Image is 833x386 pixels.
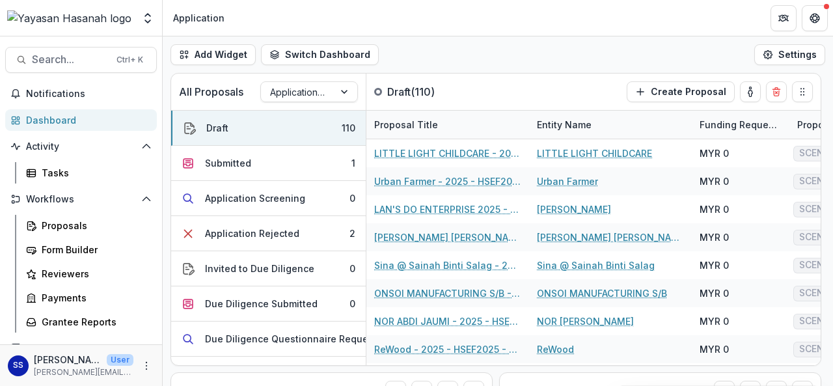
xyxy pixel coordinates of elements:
[5,338,157,359] button: Open Documents
[700,314,729,328] div: MYR 0
[799,148,833,159] span: SCENIC
[349,297,355,310] div: 0
[374,174,521,188] a: Urban Farmer - 2025 - HSEF2025 - SCENIC
[26,89,152,100] span: Notifications
[21,311,157,333] a: Grantee Reports
[205,191,305,205] div: Application Screening
[42,291,146,305] div: Payments
[13,361,23,370] div: Stanley Siva
[205,332,389,346] div: Due Diligence Questionnaire Requested
[42,219,146,232] div: Proposals
[366,118,446,131] div: Proposal Title
[700,230,729,244] div: MYR 0
[799,204,833,215] span: SCENIC
[42,267,146,281] div: Reviewers
[374,258,521,272] a: Sina @ Sainah Binti Salag - 2025 - HSEF2025 - SCENIC
[205,156,251,170] div: Submitted
[529,111,692,139] div: Entity Name
[374,286,521,300] a: ONSOI MANUFACTURING S/B - 2025 - HSEF2025 - SCENIC
[171,251,366,286] button: Invited to Due Diligence0
[26,113,146,127] div: Dashboard
[692,111,789,139] div: Funding Requested
[26,343,136,354] span: Documents
[366,111,529,139] div: Proposal Title
[754,44,825,65] button: Settings
[374,230,521,244] a: [PERSON_NAME] [PERSON_NAME] - 2025 - HSEF2025 - SCENIC
[627,81,735,102] button: Create Proposal
[771,5,797,31] button: Partners
[205,262,314,275] div: Invited to Due Diligence
[42,315,146,329] div: Grantee Reports
[537,258,655,272] a: Sina @ Sainah Binti Salag
[537,146,652,160] a: LITTLE LIGHT CHILDCARE
[537,202,611,216] a: [PERSON_NAME]
[5,83,157,104] button: Notifications
[21,287,157,309] a: Payments
[34,353,102,366] p: [PERSON_NAME]
[107,354,133,366] p: User
[529,118,599,131] div: Entity Name
[351,156,355,170] div: 1
[537,314,634,328] a: NOR [PERSON_NAME]
[700,342,729,356] div: MYR 0
[537,174,598,188] a: Urban Farmer
[700,202,729,216] div: MYR 0
[349,191,355,205] div: 0
[700,146,729,160] div: MYR 0
[205,297,318,310] div: Due Diligence Submitted
[171,216,366,251] button: Application Rejected2
[21,263,157,284] a: Reviewers
[7,10,131,26] img: Yayasan Hasanah logo
[171,146,366,181] button: Submitted1
[387,84,485,100] p: Draft ( 110 )
[537,342,574,356] a: ReWood
[171,322,366,357] button: Due Diligence Questionnaire Requested0
[799,176,833,187] span: SCENIC
[139,5,157,31] button: Open entity switcher
[114,53,146,67] div: Ctrl + K
[799,260,833,271] span: SCENIC
[349,227,355,240] div: 2
[692,118,789,131] div: Funding Requested
[374,314,521,328] a: NOR ABDI JAUMI - 2025 - HSEF2025 - SCENIC
[5,189,157,210] button: Open Workflows
[374,342,521,356] a: ReWood - 2025 - HSEF2025 - SCENIC
[5,109,157,131] a: Dashboard
[171,181,366,216] button: Application Screening0
[21,162,157,184] a: Tasks
[766,81,787,102] button: Delete card
[349,262,355,275] div: 0
[179,84,243,100] p: All Proposals
[206,121,228,135] div: Draft
[537,286,667,300] a: ONSOI MANUFACTURING S/B
[537,230,684,244] a: [PERSON_NAME] [PERSON_NAME]
[700,258,729,272] div: MYR 0
[171,111,366,146] button: Draft110
[21,215,157,236] a: Proposals
[205,227,299,240] div: Application Rejected
[374,202,521,216] a: LAN'S DO ENTERPRISE 2025 - HSEF2025 - SCENIC
[168,8,230,27] nav: breadcrumb
[792,81,813,102] button: Drag
[171,44,256,65] button: Add Widget
[173,11,225,25] div: Application
[799,344,833,355] span: SCENIC
[42,243,146,256] div: Form Builder
[34,366,133,378] p: [PERSON_NAME][EMAIL_ADDRESS][PERSON_NAME][DOMAIN_NAME]
[799,232,833,243] span: SCENIC
[32,53,109,66] span: Search...
[26,194,136,205] span: Workflows
[5,136,157,157] button: Open Activity
[171,286,366,322] button: Due Diligence Submitted0
[21,239,157,260] a: Form Builder
[700,174,729,188] div: MYR 0
[740,81,761,102] button: toggle-assigned-to-me
[261,44,379,65] button: Switch Dashboard
[5,47,157,73] button: Search...
[26,141,136,152] span: Activity
[799,288,833,299] span: SCENIC
[802,5,828,31] button: Get Help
